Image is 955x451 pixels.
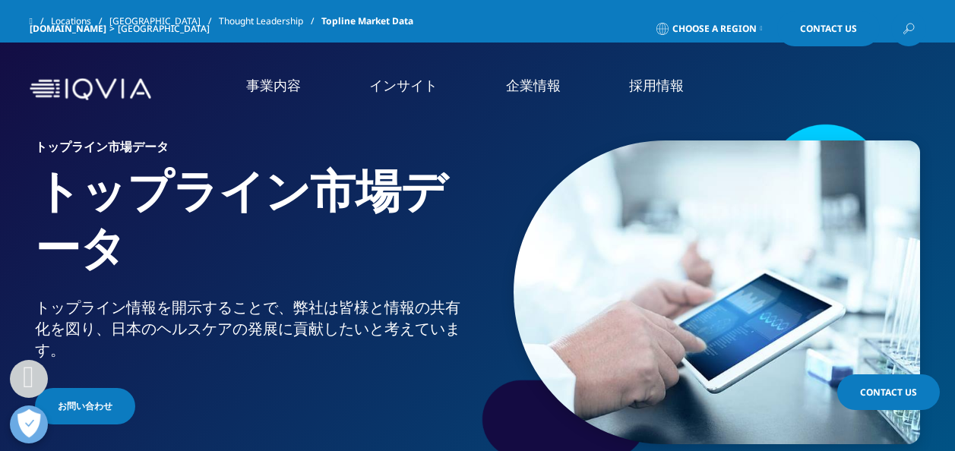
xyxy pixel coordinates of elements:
[10,405,48,443] button: 優先設定センターを開く
[777,11,880,46] a: Contact Us
[35,140,472,162] h6: トップライン市場データ
[629,76,684,95] a: 採用情報
[118,23,216,35] div: [GEOGRAPHIC_DATA]
[35,162,472,297] h1: トップライン市場データ
[514,140,920,444] img: 299_analyze-an-experiment-by-tablet.jpg
[837,374,940,410] a: Contact Us
[35,388,135,424] a: お問い合わせ
[35,297,472,361] div: トップライン情報を開示することで、弊社は皆様と情報の共有化を図り、日本のヘルスケアの発展に貢献したいと考えています。
[672,23,757,35] span: Choose a Region
[157,53,926,125] nav: Primary
[58,399,112,413] span: お問い合わせ
[369,76,438,95] a: インサイト
[800,24,857,33] span: Contact Us
[506,76,561,95] a: 企業情報
[246,76,301,95] a: 事業内容
[30,22,106,35] a: [DOMAIN_NAME]
[860,386,917,399] span: Contact Us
